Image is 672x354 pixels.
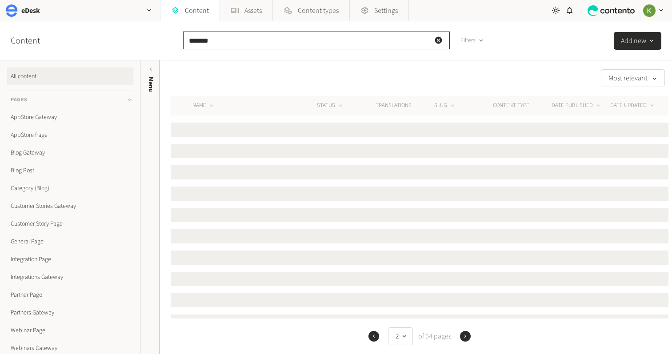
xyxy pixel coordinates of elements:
[614,32,661,50] button: Add new
[7,215,133,233] a: Customer Story Page
[601,69,665,87] button: Most relevant
[7,144,133,162] a: Blog Gateway
[192,101,215,110] button: NAME
[21,5,40,16] h2: eDesk
[416,331,451,342] span: of 54 pages
[7,179,133,197] a: Category (Blog)
[453,32,491,49] button: Filters
[7,322,133,339] a: Webinar Page
[298,5,339,16] span: Content types
[552,101,602,110] button: DATE PUBLISHED
[7,162,133,179] a: Blog Post
[7,304,133,322] a: Partners Gateway
[374,5,398,16] span: Settings
[610,101,656,110] button: DATE UPDATED
[7,233,133,251] a: General Page
[388,327,413,345] button: 2
[11,34,60,48] h2: Content
[460,36,476,45] span: Filters
[7,251,133,268] a: Integration Page
[7,68,133,85] a: All content
[7,268,133,286] a: Integrations Gateway
[7,286,133,304] a: Partner Page
[375,96,434,115] th: Translations
[317,101,344,110] button: STATUS
[11,96,28,104] span: Pages
[7,126,133,144] a: AppStore Page
[146,77,156,92] span: Menu
[434,101,456,110] button: SLUG
[7,108,133,126] a: AppStore Gateway
[7,197,133,215] a: Customer Stories Gateway
[643,4,656,17] img: Keelin Terry
[492,96,551,115] th: CONTENT TYPE
[5,4,18,17] img: eDesk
